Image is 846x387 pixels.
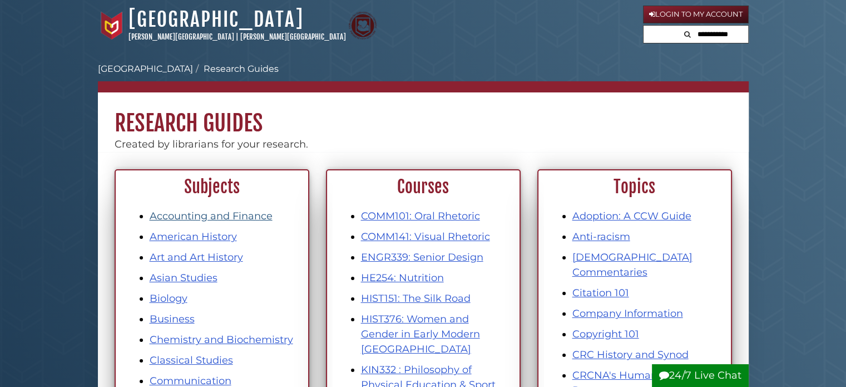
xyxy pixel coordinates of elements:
a: Art and Art History [150,251,243,263]
a: Copyright 101 [572,328,639,340]
span: Created by librarians for your research. [115,138,308,150]
a: COMM101: Oral Rhetoric [361,210,480,222]
a: Business [150,313,195,325]
a: Asian Studies [150,272,217,284]
a: ENGR339: Senior Design [361,251,483,263]
a: HIST151: The Silk Road [361,292,471,305]
a: HIST376: Women and Gender in Early Modern [GEOGRAPHIC_DATA] [361,313,480,355]
a: [DEMOGRAPHIC_DATA] Commentaries [572,251,692,278]
a: Communication [150,375,231,387]
a: American History [150,231,237,243]
a: CRC History and Synod [572,349,689,361]
a: Adoption: A CCW Guide [572,210,691,222]
button: Search [681,26,694,41]
a: [PERSON_NAME][GEOGRAPHIC_DATA] [128,32,234,41]
a: [GEOGRAPHIC_DATA] [128,7,304,32]
img: Calvin Theological Seminary [349,12,377,40]
i: Search [684,31,691,38]
a: COMM141: Visual Rhetoric [361,231,490,243]
h2: Subjects [122,177,302,198]
span: | [236,32,239,41]
a: Chemistry and Biochemistry [150,334,293,346]
h2: Courses [333,177,513,198]
a: Anti-racism [572,231,630,243]
img: Calvin University [98,12,126,40]
a: Biology [150,292,187,305]
button: 24/7 Live Chat [652,364,749,387]
a: Accounting and Finance [150,210,273,222]
a: Classical Studies [150,354,233,366]
a: [GEOGRAPHIC_DATA] [98,63,193,74]
a: Company Information [572,307,683,320]
h2: Topics [545,177,725,198]
h1: Research Guides [98,92,749,137]
a: Login to My Account [643,6,749,23]
a: Citation 101 [572,287,629,299]
a: [PERSON_NAME][GEOGRAPHIC_DATA] [240,32,346,41]
nav: breadcrumb [98,62,749,92]
a: Research Guides [204,63,279,74]
a: HE254: Nutrition [361,272,444,284]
